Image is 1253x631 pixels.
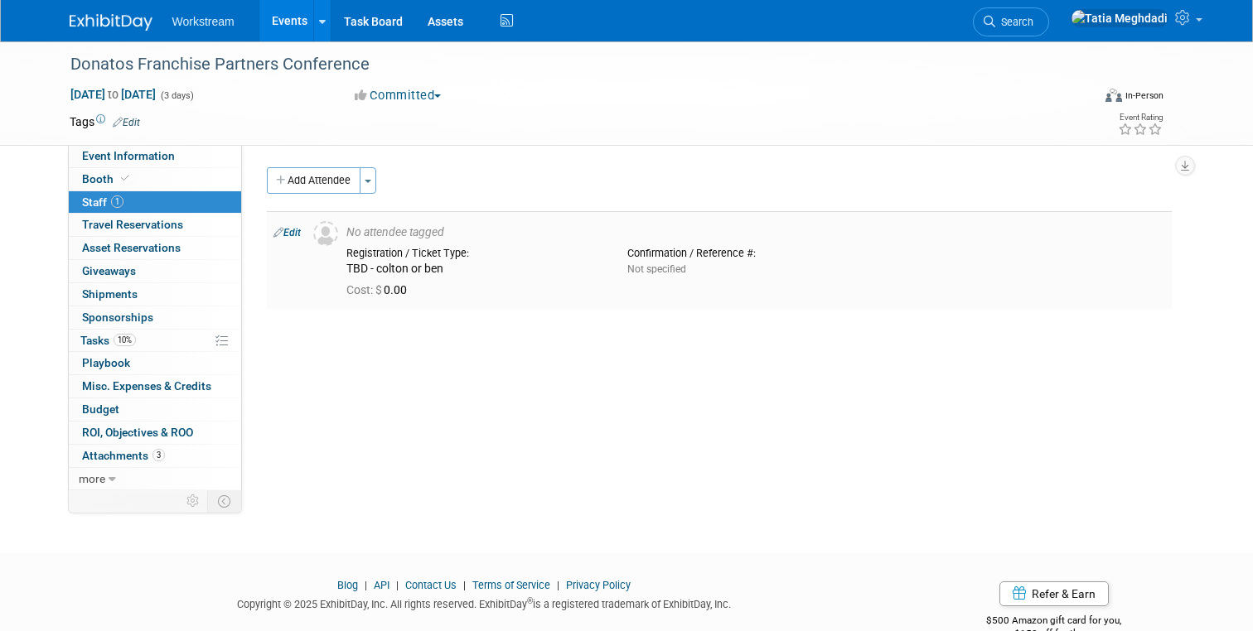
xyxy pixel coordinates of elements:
[82,172,133,185] span: Booth
[82,402,119,416] span: Budget
[82,379,211,393] span: Misc. Expenses & Credits
[973,7,1049,36] a: Search
[152,449,165,461] span: 3
[1002,86,1163,111] div: Event Format
[346,283,384,296] span: Cost: $
[472,579,550,591] a: Terms of Service
[69,421,241,444] a: ROI, Objectives & ROO
[346,247,602,260] div: Registration / Ticket Type:
[82,426,193,439] span: ROI, Objectives & ROO
[459,579,470,591] span: |
[69,306,241,329] a: Sponsorships
[1071,9,1168,27] img: Tatia Meghdadi
[179,490,208,512] td: Personalize Event Tab Strip
[82,149,175,162] span: Event Information
[69,191,241,214] a: Staff1
[69,214,241,236] a: Travel Reservations
[273,227,301,238] a: Edit
[69,330,241,352] a: Tasks10%
[114,334,136,346] span: 10%
[69,283,241,306] a: Shipments
[69,237,241,259] a: Asset Reservations
[70,593,899,612] div: Copyright © 2025 ExhibitDay, Inc. All rights reserved. ExhibitDay is a registered trademark of Ex...
[121,174,129,183] i: Booth reservation complete
[82,241,181,254] span: Asset Reservations
[82,195,123,209] span: Staff
[69,468,241,490] a: more
[346,283,414,296] span: 0.00
[70,87,157,102] span: [DATE] [DATE]
[69,352,241,374] a: Playbook
[82,218,183,231] span: Travel Reservations
[999,581,1109,606] a: Refer & Earn
[374,579,389,591] a: API
[392,579,403,591] span: |
[82,449,165,462] span: Attachments
[105,88,121,101] span: to
[159,90,194,101] span: (3 days)
[172,15,235,28] span: Workstream
[69,168,241,190] a: Booth
[627,247,883,260] div: Confirmation / Reference #:
[111,195,123,208] span: 1
[1105,89,1122,102] img: Format-Inperson.png
[627,263,686,275] span: Not specified
[349,87,447,104] button: Committed
[553,579,564,591] span: |
[566,579,631,591] a: Privacy Policy
[69,445,241,467] a: Attachments3
[70,113,140,130] td: Tags
[207,490,241,512] td: Toggle Event Tabs
[360,579,371,591] span: |
[113,117,140,128] a: Edit
[1125,89,1163,102] div: In-Person
[65,50,1071,79] div: Donatos Franchise Partners Conference
[1118,113,1163,122] div: Event Rating
[346,225,1165,240] div: No attendee tagged
[82,311,153,324] span: Sponsorships
[69,398,241,421] a: Budget
[79,472,105,485] span: more
[70,14,152,31] img: ExhibitDay
[527,596,533,605] sup: ®
[69,145,241,167] a: Event Information
[267,167,360,194] button: Add Attendee
[82,287,138,301] span: Shipments
[82,356,130,369] span: Playbook
[80,334,136,347] span: Tasks
[995,16,1033,28] span: Search
[337,579,358,591] a: Blog
[313,221,338,246] img: Unassigned-User-Icon.png
[346,262,602,277] div: TBD - colton or ben
[69,375,241,397] a: Misc. Expenses & Credits
[69,260,241,282] a: Giveaways
[82,264,136,277] span: Giveaways
[405,579,457,591] a: Contact Us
